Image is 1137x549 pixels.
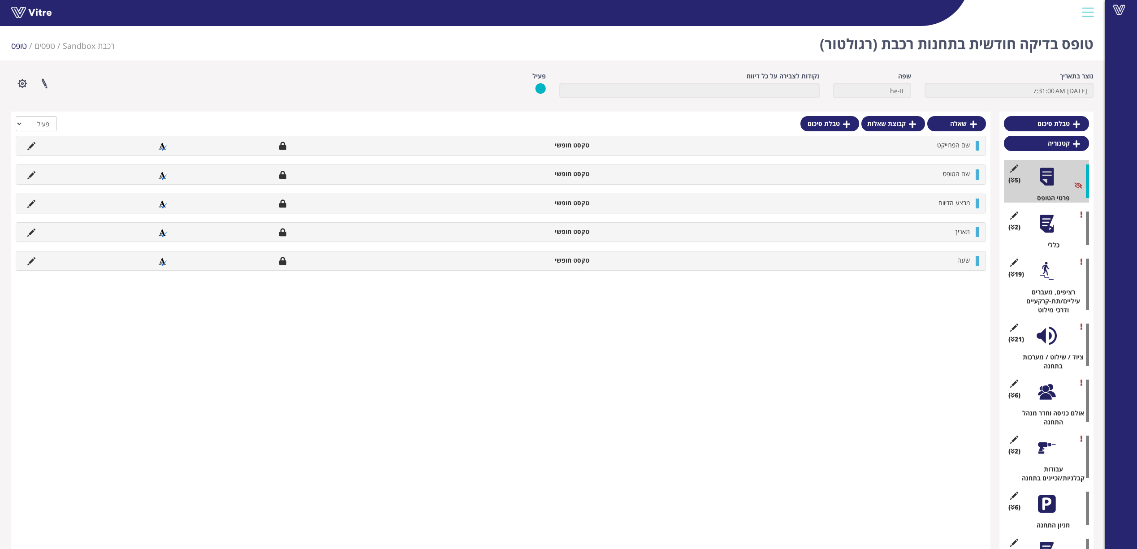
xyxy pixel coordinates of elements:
a: טבלת סיכום [1004,116,1089,131]
label: שפה [898,72,911,81]
li: טקסט חופשי [451,256,593,265]
span: (2 ) [1008,447,1020,456]
li: טקסט חופשי [451,141,593,150]
span: (6 ) [1008,391,1020,400]
label: פעיל [532,72,546,81]
span: שם הטופס [943,169,970,178]
li: טקסט חופשי [451,199,593,207]
span: שעה [957,256,970,264]
div: רציפים, מעברים עיליים/תת-קרקעיים ודרכי מילוט [1011,288,1089,315]
span: (5 ) [1008,176,1020,185]
label: נקודות לצבירה על כל דיווח [747,72,820,81]
div: ציוד / שילוט / מערכות בתחנה [1011,353,1089,371]
span: (6 ) [1008,503,1020,512]
a: קטגוריה [1004,136,1089,151]
a: קבוצת שאלות [861,116,925,131]
span: (2 ) [1008,223,1020,232]
label: נוצר בתאריך [1060,72,1094,81]
a: טפסים [35,40,55,51]
a: שאלה [927,116,986,131]
li: טקסט חופשי [451,169,593,178]
span: (21 ) [1008,335,1024,344]
div: פרטי הטופס [1011,194,1089,203]
span: (19 ) [1008,270,1024,279]
h1: טופס בדיקה חודשית בתחנות רכבת (רגולטור) [820,22,1094,61]
span: שם הפרוייקט [937,141,970,149]
div: חניון התחנה [1011,521,1089,530]
span: מבצע הדיווח [938,199,970,207]
span: תאריך [955,227,970,236]
li: טקסט חופשי [451,227,593,236]
div: אולם כניסה וחדר מנהל התחנה [1011,409,1089,427]
li: טופס [11,40,35,52]
div: כללי [1011,241,1089,250]
div: עבודות קבלניות/זכיינים בתחנה [1011,465,1089,483]
span: 288 [63,40,115,51]
img: yes [535,83,546,94]
a: טבלת סיכום [800,116,859,131]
